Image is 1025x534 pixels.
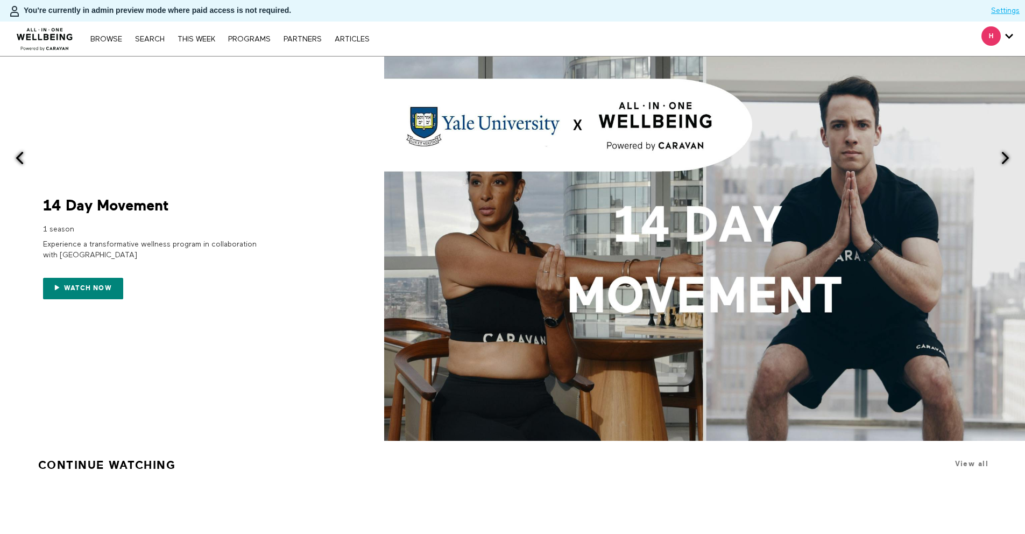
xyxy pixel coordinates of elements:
[12,20,77,52] img: CARAVAN
[329,36,375,43] a: ARTICLES
[278,36,327,43] a: PARTNERS
[130,36,170,43] a: Search
[973,22,1021,56] div: Secondary
[991,5,1020,16] a: Settings
[955,460,988,468] a: View all
[223,36,276,43] a: PROGRAMS
[85,33,374,44] nav: Primary
[85,36,128,43] a: Browse
[38,454,176,476] a: Continue Watching
[172,36,221,43] a: THIS WEEK
[8,5,21,18] img: person-bdfc0eaa9744423c596e6e1c01710c89950b1dff7c83b5d61d716cfd8139584f.svg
